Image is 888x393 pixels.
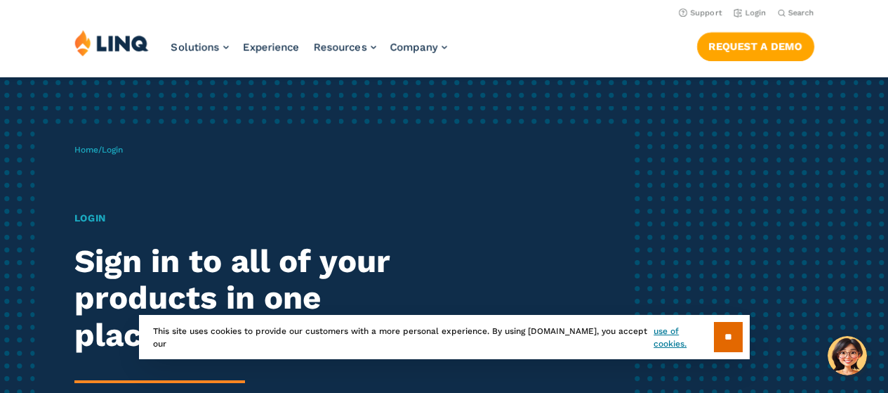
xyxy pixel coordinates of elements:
[314,41,376,53] a: Resources
[390,41,438,53] span: Company
[139,315,750,359] div: This site uses cookies to provide our customers with a more personal experience. By using [DOMAIN...
[171,30,447,76] nav: Primary Navigation
[697,32,814,60] a: Request a Demo
[314,41,367,53] span: Resources
[171,41,220,53] span: Solutions
[74,30,149,56] img: LINQ | K‑12 Software
[788,8,814,18] span: Search
[74,211,416,226] h1: Login
[171,41,229,53] a: Solutions
[390,41,447,53] a: Company
[74,243,416,354] h2: Sign in to all of your products in one place.
[74,145,98,155] a: Home
[102,145,123,155] span: Login
[74,145,123,155] span: /
[778,8,814,18] button: Open Search Bar
[243,41,300,53] a: Experience
[679,8,722,18] a: Support
[734,8,767,18] a: Login
[828,336,867,375] button: Hello, have a question? Let’s chat.
[697,30,814,60] nav: Button Navigation
[654,325,713,350] a: use of cookies.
